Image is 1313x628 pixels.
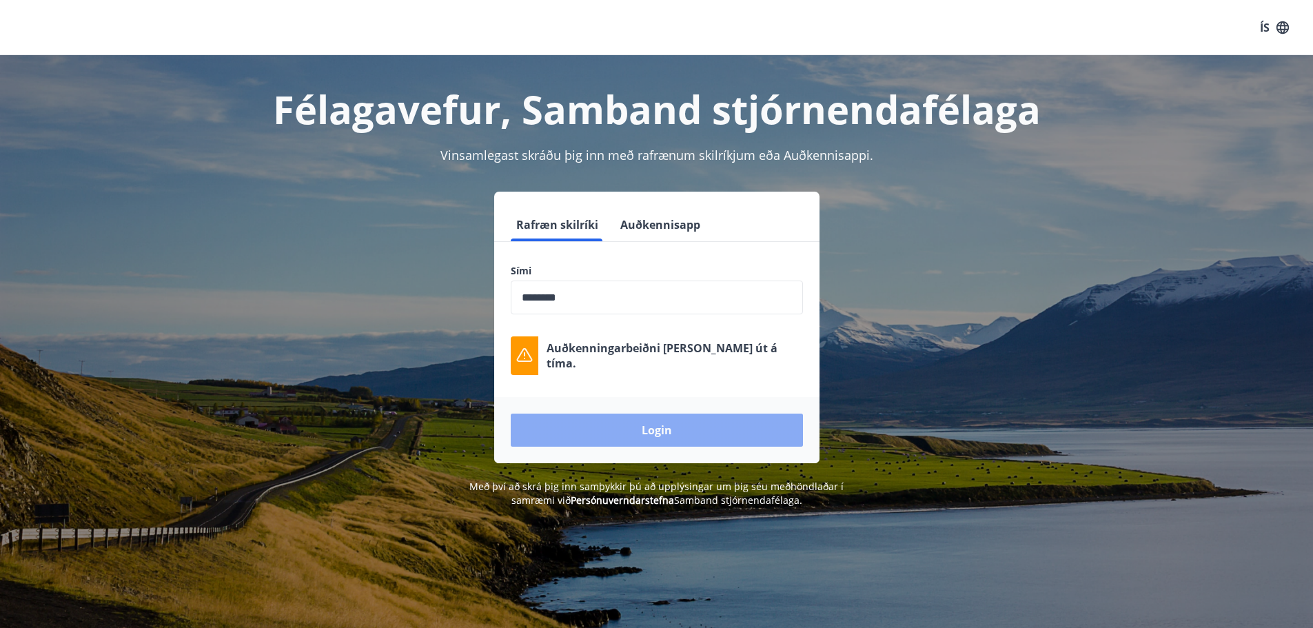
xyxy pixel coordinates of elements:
[615,208,706,241] button: Auðkennisapp
[177,83,1137,135] h1: Félagavefur, Samband stjórnendafélaga
[511,414,803,447] button: Login
[547,341,803,371] p: Auðkenningarbeiðni [PERSON_NAME] út á tíma.
[511,264,803,278] label: Sími
[1252,15,1296,40] button: ÍS
[511,208,604,241] button: Rafræn skilríki
[469,480,844,507] span: Með því að skrá þig inn samþykkir þú að upplýsingar um þig séu meðhöndlaðar í samræmi við Samband...
[440,147,873,163] span: Vinsamlegast skráðu þig inn með rafrænum skilríkjum eða Auðkennisappi.
[571,494,674,507] a: Persónuverndarstefna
